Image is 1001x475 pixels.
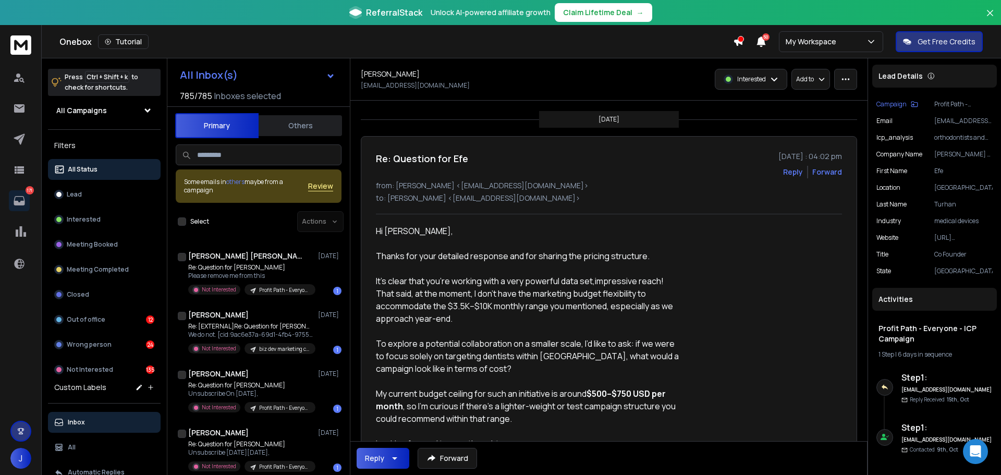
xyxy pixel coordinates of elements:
p: Not Interested [202,404,236,411]
button: Meeting Completed [48,259,161,280]
h6: Step 1 : [901,371,993,384]
div: Onebox [59,34,733,49]
button: Inbox [48,412,161,433]
span: ReferralStack [366,6,422,19]
p: Co Founder [934,250,993,259]
p: icp_analysis [876,133,913,142]
button: Reply [357,448,409,469]
button: Out of office12 [48,309,161,330]
p: Press to check for shortcuts. [65,72,138,93]
span: Ctrl + Shift + k [85,71,129,83]
h1: [PERSON_NAME] [188,310,249,320]
p: Unlock AI-powered affiliate growth [431,7,551,18]
div: Some emails in maybe from a campaign [184,178,308,194]
p: [DATE] [318,311,341,319]
p: Wrong person [67,340,112,349]
p: Lead Details [878,71,923,81]
button: Others [259,114,342,137]
div: 24 [146,340,154,349]
h1: All Inbox(s) [180,70,238,80]
span: Review [308,181,333,191]
div: 1 [333,346,341,354]
p: [GEOGRAPHIC_DATA] [934,267,993,275]
p: Not Interested [202,462,236,470]
p: Turhan [934,200,993,209]
p: State [876,267,891,275]
h3: Filters [48,138,161,153]
p: to: [PERSON_NAME] <[EMAIL_ADDRESS][DOMAIN_NAME]> [376,193,842,203]
p: [DATE] [318,370,341,378]
h1: All Campaigns [56,105,107,116]
p: [GEOGRAPHIC_DATA] [934,184,993,192]
h6: Step 1 : [901,421,993,434]
p: [DATE] [318,252,341,260]
div: Reply [365,453,384,464]
p: It’s clear that you’re working with a very powerful data set,impressive reach! That said, at the ... [376,275,680,325]
p: Please remove me from this [188,272,313,280]
button: All [48,437,161,458]
div: Forward [812,167,842,177]
p: Meeting Booked [67,240,118,249]
p: First Name [876,167,907,175]
h3: Inboxes selected [214,90,281,102]
p: Re: [EXTERNAL]Re: Question for [PERSON_NAME] [188,322,313,331]
p: All [68,443,76,452]
button: Forward [418,448,477,469]
button: Close banner [983,6,997,31]
p: Not Interested [67,366,113,374]
p: medical devices [934,217,993,225]
button: Interested [48,209,161,230]
p: from: [PERSON_NAME] <[EMAIL_ADDRESS][DOMAIN_NAME]> [376,180,842,191]
p: Not Interested [202,286,236,294]
button: Closed [48,284,161,305]
span: 6 days in sequence [898,350,952,359]
h3: Custom Labels [54,382,106,393]
p: industry [876,217,901,225]
button: J [10,448,31,469]
p: Profit Path - Everyone - ICP Campaign [259,404,309,412]
h6: [EMAIL_ADDRESS][DOMAIN_NAME] [901,436,993,444]
p: Unsubscribe [DATE][DATE], [188,448,313,457]
p: Closed [67,290,89,299]
p: Email [876,117,893,125]
button: Wrong person24 [48,334,161,355]
p: [DATE] : 04:02 pm [778,151,842,162]
button: Campaign [876,100,918,108]
p: Contacted [910,446,958,454]
h1: Re: Question for Efe [376,151,468,166]
button: All Inbox(s) [172,65,344,86]
button: Tutorial [98,34,149,49]
button: Get Free Credits [896,31,983,52]
p: Lead [67,190,82,199]
p: Looking forward to your thoughts. [376,437,680,450]
p: [URL][DOMAIN_NAME] [934,234,993,242]
p: [EMAIL_ADDRESS][DOMAIN_NAME] [361,81,470,90]
span: others [226,177,245,186]
button: Not Interested135 [48,359,161,380]
button: Meeting Booked [48,234,161,255]
p: Efe [934,167,993,175]
p: Re: Question for [PERSON_NAME] [188,263,313,272]
p: All Status [68,165,97,174]
p: Thanks for your detailed response and for sharing the pricing structure. [376,250,680,262]
span: 50 [762,33,770,41]
p: Out of office [67,315,105,324]
p: title [876,250,888,259]
div: 1 [333,464,341,472]
p: Last Name [876,200,907,209]
button: All Campaigns [48,100,161,121]
p: Profit Path - Everyone - ICP Campaign [259,463,309,471]
p: website [876,234,898,242]
p: Hi [PERSON_NAME], [376,225,680,237]
p: location [876,184,900,192]
div: 1 [333,405,341,413]
div: 135 [146,366,154,374]
p: Company Name [876,150,922,159]
h1: [PERSON_NAME] [361,69,420,79]
button: Claim Lifetime Deal→ [555,3,652,22]
h1: [PERSON_NAME] [188,428,249,438]
p: Not Interested [202,345,236,352]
